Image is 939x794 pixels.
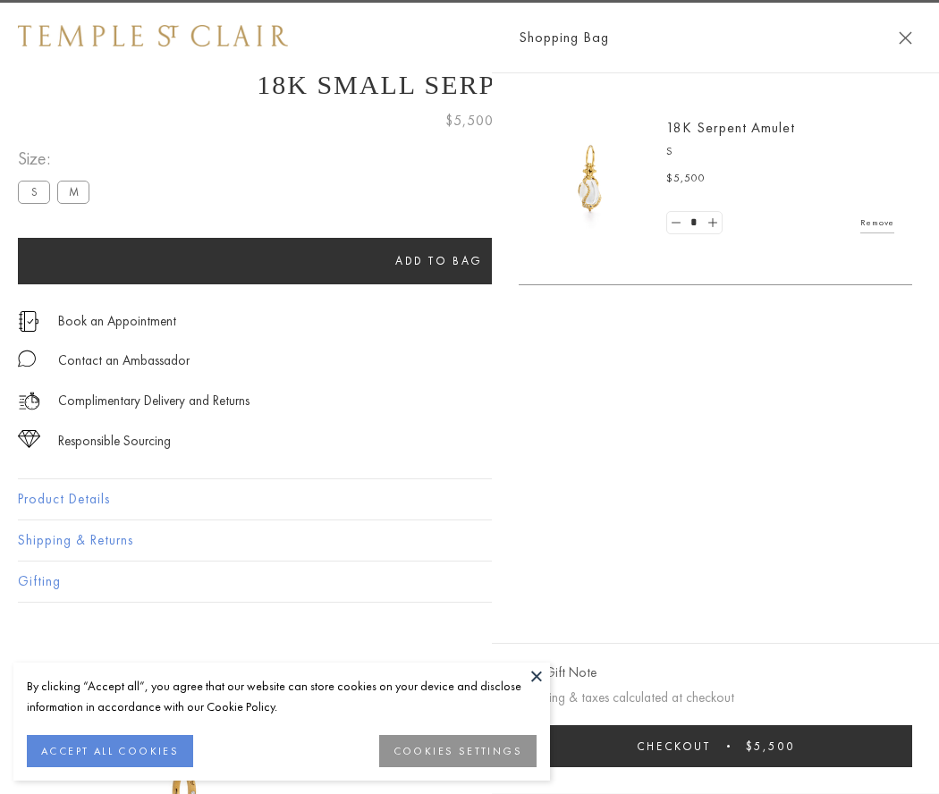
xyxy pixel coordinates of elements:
[860,213,894,232] a: Remove
[18,430,40,448] img: icon_sourcing.svg
[18,25,288,46] img: Temple St. Clair
[18,181,50,203] label: S
[519,26,609,49] span: Shopping Bag
[58,430,171,452] div: Responsible Sourcing
[395,253,483,268] span: Add to bag
[18,70,921,100] h1: 18K Small Serpent Amulet
[445,109,494,132] span: $5,500
[18,520,921,561] button: Shipping & Returns
[18,238,860,284] button: Add to bag
[58,350,190,372] div: Contact an Ambassador
[667,212,685,234] a: Set quantity to 0
[746,739,795,754] span: $5,500
[537,125,644,232] img: P51836-E11SERPPV
[899,31,912,45] button: Close Shopping Bag
[379,735,537,767] button: COOKIES SETTINGS
[666,170,706,188] span: $5,500
[666,118,795,137] a: 18K Serpent Amulet
[58,390,250,412] p: Complimentary Delivery and Returns
[18,350,36,367] img: MessageIcon-01_2.svg
[703,212,721,234] a: Set quantity to 2
[18,562,921,602] button: Gifting
[519,725,912,767] button: Checkout $5,500
[18,479,921,519] button: Product Details
[666,143,894,161] p: S
[27,735,193,767] button: ACCEPT ALL COOKIES
[637,739,711,754] span: Checkout
[519,662,596,684] button: Add Gift Note
[27,676,537,717] div: By clicking “Accept all”, you agree that our website can store cookies on your device and disclos...
[57,181,89,203] label: M
[18,144,97,173] span: Size:
[58,311,176,331] a: Book an Appointment
[18,311,39,332] img: icon_appointment.svg
[519,687,912,709] p: Shipping & taxes calculated at checkout
[18,390,40,412] img: icon_delivery.svg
